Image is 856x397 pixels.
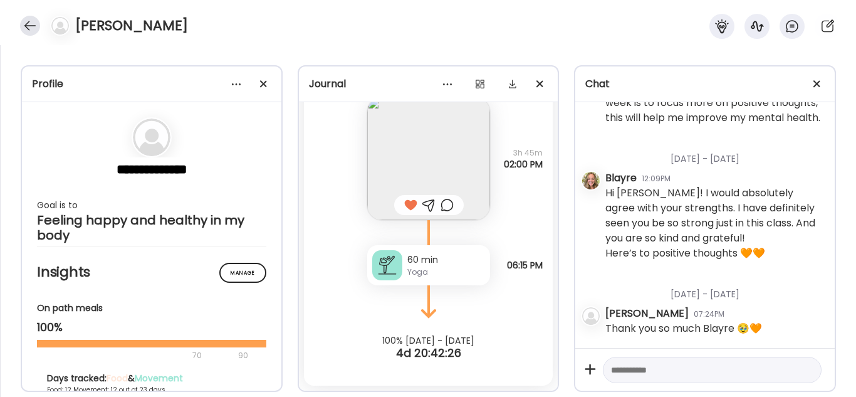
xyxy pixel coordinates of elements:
div: 100% [37,320,266,335]
h4: [PERSON_NAME] [75,16,188,36]
div: Days tracked: & [47,372,256,385]
span: Movement [135,372,183,384]
div: Yoga [407,267,485,278]
div: Food: 12 Movement: 12 out of 23 days [47,385,256,394]
div: Feeling happy and healthy in my body [37,213,266,243]
div: 07:24PM [694,309,724,320]
img: images%2FIrELyKhNHYXy9VjGFZGsNLFdbiI3%2FglzZXcIXYCXQPPmz2kRD%2FqxPDjFNDdUDyfu0c9f0J_240 [367,97,490,220]
img: bg-avatar-default.svg [582,307,600,325]
div: Journal [309,77,548,92]
div: 4d 20:42:26 [299,346,558,361]
div: 70 [37,348,234,363]
span: Food [107,372,128,384]
div: Hi [PERSON_NAME]! I would absolutely agree with your strengths. I have definitely seen you be so ... [605,186,825,261]
span: 3h 45m [504,147,543,159]
div: Profile [32,77,271,92]
div: Goal is to [37,198,266,213]
div: 12:09PM [642,173,671,184]
span: 02:00 PM [504,159,543,170]
div: 90 [237,348,249,363]
div: [PERSON_NAME] [605,306,689,321]
div: [DATE] - [DATE] [605,137,825,171]
div: 100% [DATE] - [DATE] [299,336,558,346]
div: Chat [585,77,825,92]
div: Blayre [605,171,637,186]
div: Manage [219,263,266,283]
div: On path meals [37,302,266,315]
h2: Insights [37,263,266,282]
span: 06:15 PM [507,260,543,271]
div: 60 min [407,253,485,267]
img: avatars%2Flomjb4az7MXBJImgJWgj1eivqtp1 [582,172,600,189]
div: Thank you so much Blayre 🥹🧡 [605,321,762,336]
div: [DATE] - [DATE] [605,273,825,306]
img: bg-avatar-default.svg [133,119,170,156]
img: bg-avatar-default.svg [51,17,69,34]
